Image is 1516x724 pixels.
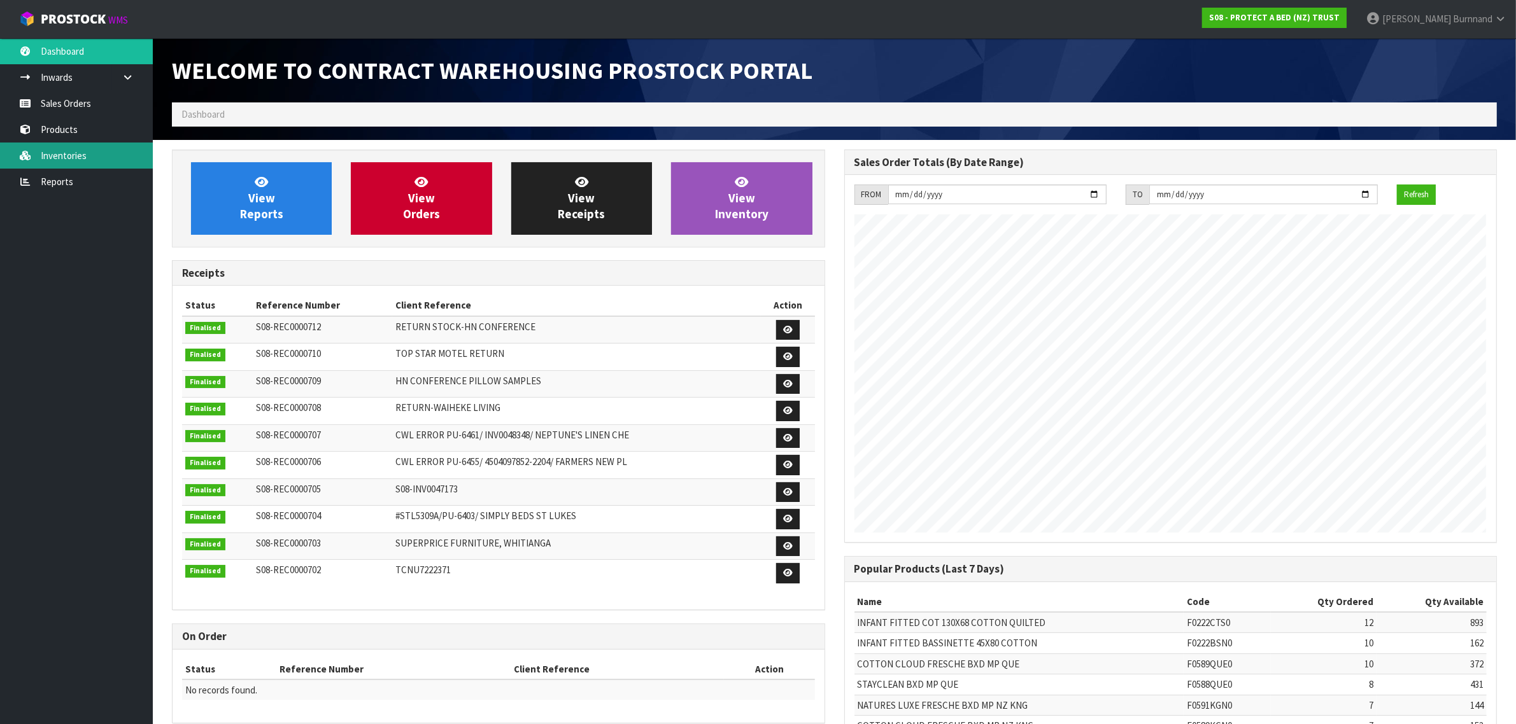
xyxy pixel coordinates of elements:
[240,174,283,222] span: View Reports
[403,174,440,222] span: View Orders
[185,511,225,524] span: Finalised
[392,295,761,316] th: Client Reference
[172,55,812,85] span: Welcome to Contract Warehousing ProStock Portal
[19,11,35,27] img: cube-alt.png
[1271,695,1377,715] td: 7
[1271,612,1377,633] td: 12
[181,108,225,120] span: Dashboard
[854,563,1487,575] h3: Popular Products (Last 7 Days)
[256,375,321,387] span: S08-REC0000709
[395,564,451,576] span: TCNU7222371
[276,659,511,679] th: Reference Number
[256,510,321,522] span: S08-REC0000704
[395,401,500,414] span: RETURN-WAIHEKE LIVING
[182,679,815,700] td: No records found.
[1397,184,1436,205] button: Refresh
[185,457,225,470] span: Finalised
[185,349,225,361] span: Finalised
[1377,612,1487,633] td: 893
[1377,674,1487,695] td: 431
[1184,592,1271,612] th: Code
[671,162,812,235] a: ViewInventory
[395,347,504,359] span: TOP STAR MOTEL RETURN
[1271,592,1377,612] th: Qty Ordered
[351,162,492,235] a: ViewOrders
[1184,612,1271,633] td: F0222CTS0
[256,401,321,414] span: S08-REC0000708
[854,612,1184,633] td: INFANT FITTED COT 130X68 COTTON QUILTED
[256,564,321,576] span: S08-REC0000702
[185,484,225,497] span: Finalised
[761,295,815,316] th: Action
[854,653,1184,674] td: COTTON CLOUD FRESCHE BXD MP QUE
[558,174,605,222] span: View Receipts
[854,592,1184,612] th: Name
[256,537,321,549] span: S08-REC0000703
[256,456,321,468] span: S08-REC0000706
[191,162,332,235] a: ViewReports
[1453,13,1492,25] span: Burnnand
[1184,695,1271,715] td: F0591KGN0
[395,483,458,495] span: S08-INV0047173
[854,674,1184,695] td: STAYCLEAN BXD MP QUE
[395,510,576,522] span: #STL5309A/PU-6403/ SIMPLY BEDS ST LUKES
[185,403,225,415] span: Finalised
[185,565,225,578] span: Finalised
[182,630,815,643] h3: On Order
[395,321,535,333] span: RETURN STOCK-HN CONFERENCE
[1382,13,1451,25] span: [PERSON_NAME]
[1271,633,1377,653] td: 10
[395,375,541,387] span: HN CONFERENCE PILLOW SAMPLES
[108,14,128,26] small: WMS
[185,376,225,389] span: Finalised
[854,157,1487,169] h3: Sales Order Totals (By Date Range)
[511,659,724,679] th: Client Reference
[1377,633,1487,653] td: 162
[1271,653,1377,674] td: 10
[182,659,276,679] th: Status
[395,429,629,441] span: CWL ERROR PU-6461/ INV0048348/ NEPTUNE'S LINEN CHE
[854,184,888,205] div: FROM
[854,633,1184,653] td: INFANT FITTED BASSINETTE 45X80 COTTON
[1184,633,1271,653] td: F0222BSN0
[715,174,769,222] span: View Inventory
[256,321,321,333] span: S08-REC0000712
[256,483,321,495] span: S08-REC0000705
[1209,12,1340,23] strong: S08 - PROTECT A BED (NZ) TRUST
[1377,592,1487,612] th: Qty Available
[1377,695,1487,715] td: 144
[185,430,225,443] span: Finalised
[1377,653,1487,674] td: 372
[185,322,225,335] span: Finalised
[253,295,392,316] th: Reference Number
[1126,184,1149,205] div: TO
[41,11,106,27] span: ProStock
[1184,674,1271,695] td: F0588QUE0
[1271,674,1377,695] td: 8
[182,267,815,279] h3: Receipts
[511,162,652,235] a: ViewReceipts
[854,695,1184,715] td: NATURES LUXE FRESCHE BXD MP NZ KNG
[185,538,225,551] span: Finalised
[1184,653,1271,674] td: F0589QUE0
[256,429,321,441] span: S08-REC0000707
[724,659,815,679] th: Action
[182,295,253,316] th: Status
[395,456,627,468] span: CWL ERROR PU-6455/ 4504097852-2204/ FARMERS NEW PL
[395,537,551,549] span: SUPERPRICE FURNITURE, WHITIANGA
[256,347,321,359] span: S08-REC0000710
